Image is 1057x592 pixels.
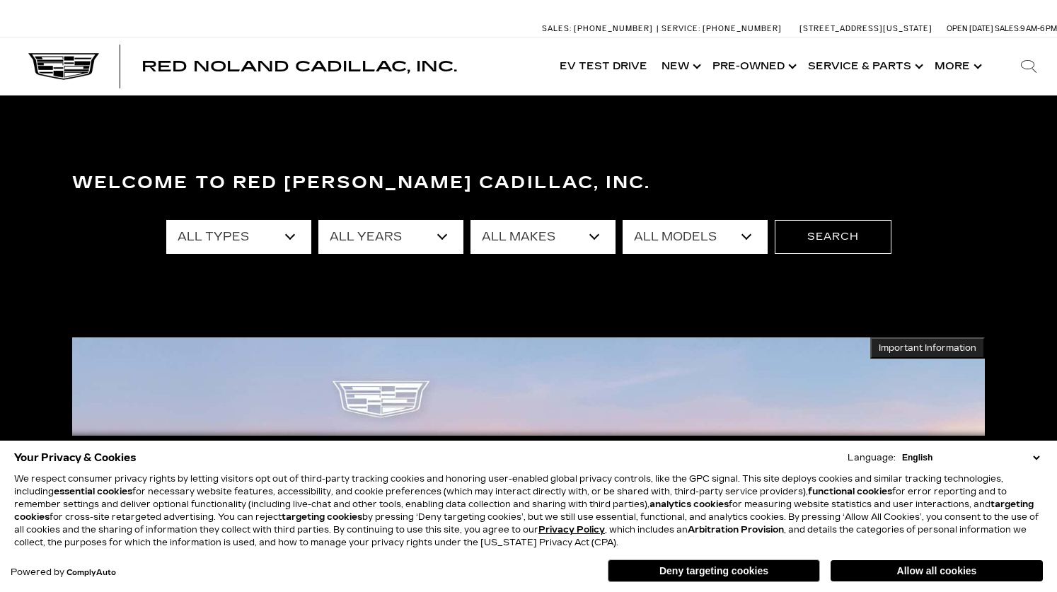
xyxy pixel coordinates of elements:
a: Service & Parts [801,38,928,95]
a: Red Noland Cadillac, Inc. [141,59,457,74]
div: Powered by [11,568,116,577]
button: Important Information [870,337,985,359]
h3: Welcome to Red [PERSON_NAME] Cadillac, Inc. [72,169,985,197]
strong: targeting cookies [282,512,362,522]
select: Filter by type [166,220,311,254]
span: Sales: [995,24,1020,33]
strong: Arbitration Provision [688,525,784,535]
a: Pre-Owned [705,38,801,95]
button: Deny targeting cookies [608,559,820,582]
span: Service: [662,24,700,33]
a: Sales: [PHONE_NUMBER] [542,25,657,33]
button: More [928,38,986,95]
div: Language: [848,453,896,462]
strong: functional cookies [808,487,892,497]
a: New [654,38,705,95]
span: 9 AM-6 PM [1020,24,1057,33]
select: Filter by make [470,220,616,254]
a: Privacy Policy [538,525,605,535]
a: EV Test Drive [553,38,654,95]
a: [STREET_ADDRESS][US_STATE] [799,24,932,33]
select: Filter by year [318,220,463,254]
span: Important Information [879,342,976,354]
img: Cadillac Dark Logo with Cadillac White Text [28,53,99,80]
button: Search [775,220,891,254]
span: Your Privacy & Cookies [14,448,137,468]
span: Red Noland Cadillac, Inc. [141,58,457,75]
strong: essential cookies [54,487,132,497]
span: [PHONE_NUMBER] [574,24,653,33]
span: [PHONE_NUMBER] [703,24,782,33]
select: Filter by model [623,220,768,254]
button: Allow all cookies [831,560,1043,581]
span: Sales: [542,24,572,33]
strong: analytics cookies [649,499,729,509]
select: Language Select [899,451,1043,464]
p: We respect consumer privacy rights by letting visitors opt out of third-party tracking cookies an... [14,472,1043,549]
a: Service: [PHONE_NUMBER] [657,25,785,33]
span: Open [DATE] [947,24,993,33]
a: ComplyAuto [67,569,116,577]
